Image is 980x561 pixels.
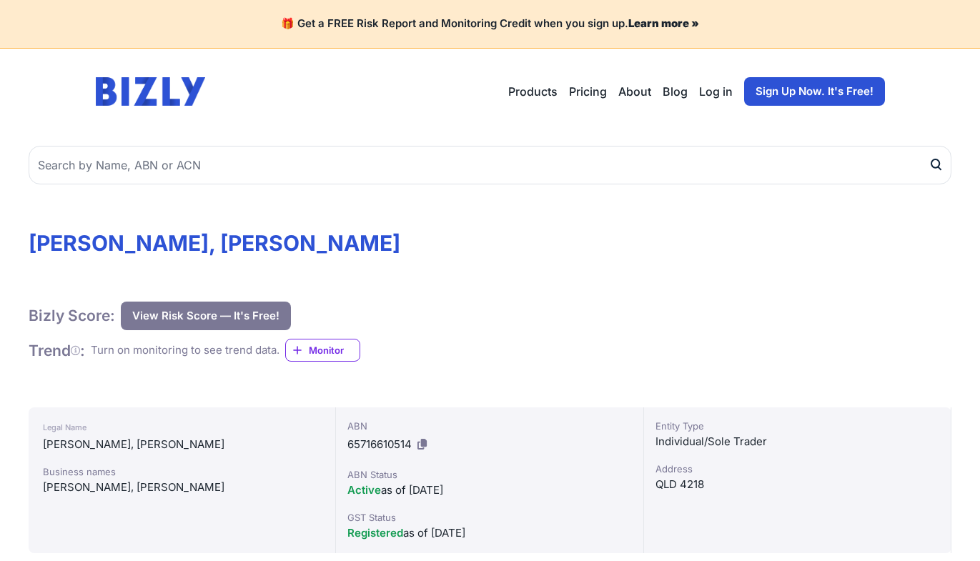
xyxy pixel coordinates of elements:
[29,146,951,184] input: Search by Name, ABN or ACN
[347,483,381,497] span: Active
[17,17,963,31] h4: 🎁 Get a FREE Risk Report and Monitoring Credit when you sign up.
[508,83,558,100] button: Products
[618,83,651,100] a: About
[43,465,321,479] div: Business names
[655,462,939,476] div: Address
[663,83,688,100] a: Blog
[569,83,607,100] a: Pricing
[655,419,939,433] div: Entity Type
[347,526,403,540] span: Registered
[347,467,631,482] div: ABN Status
[43,419,321,436] div: Legal Name
[29,230,951,256] h1: [PERSON_NAME], [PERSON_NAME]
[347,437,412,451] span: 65716610514
[699,83,733,100] a: Log in
[29,341,85,360] h1: Trend :
[347,525,631,542] div: as of [DATE]
[744,77,885,106] a: Sign Up Now. It's Free!
[43,436,321,453] div: [PERSON_NAME], [PERSON_NAME]
[285,339,360,362] a: Monitor
[309,343,360,357] span: Monitor
[655,476,939,493] div: QLD 4218
[43,479,321,496] div: [PERSON_NAME], [PERSON_NAME]
[29,306,115,325] h1: Bizly Score:
[347,419,631,433] div: ABN
[121,302,291,330] button: View Risk Score — It's Free!
[655,433,939,450] div: Individual/Sole Trader
[347,482,631,499] div: as of [DATE]
[91,342,279,359] div: Turn on monitoring to see trend data.
[628,16,699,30] a: Learn more »
[347,510,631,525] div: GST Status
